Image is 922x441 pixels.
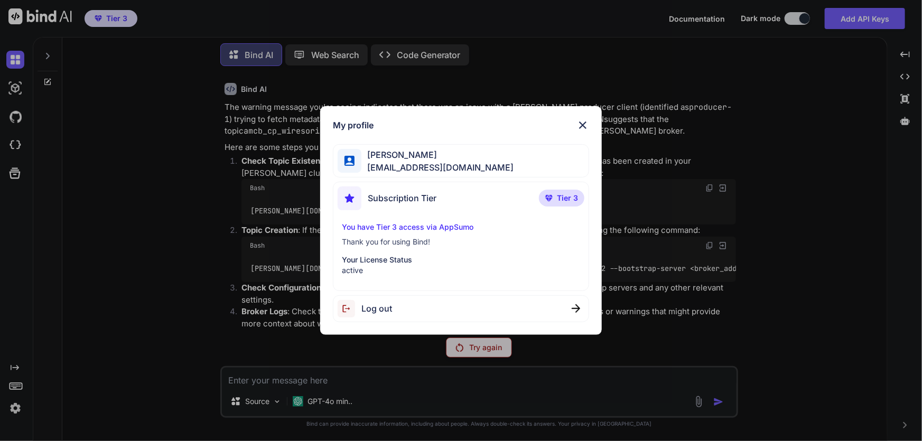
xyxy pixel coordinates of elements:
[342,222,580,232] p: You have Tier 3 access via AppSumo
[344,156,355,166] img: profile
[342,255,580,265] p: Your License Status
[368,192,436,204] span: Subscription Tier
[361,161,514,174] span: [EMAIL_ADDRESS][DOMAIN_NAME]
[361,302,392,315] span: Log out
[576,119,589,132] img: close
[545,195,553,201] img: premium
[333,119,374,132] h1: My profile
[342,265,580,276] p: active
[557,193,578,203] span: Tier 3
[338,186,361,210] img: subscription
[342,237,580,247] p: Thank you for using Bind!
[572,304,580,313] img: close
[361,148,514,161] span: [PERSON_NAME]
[338,300,361,317] img: logout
